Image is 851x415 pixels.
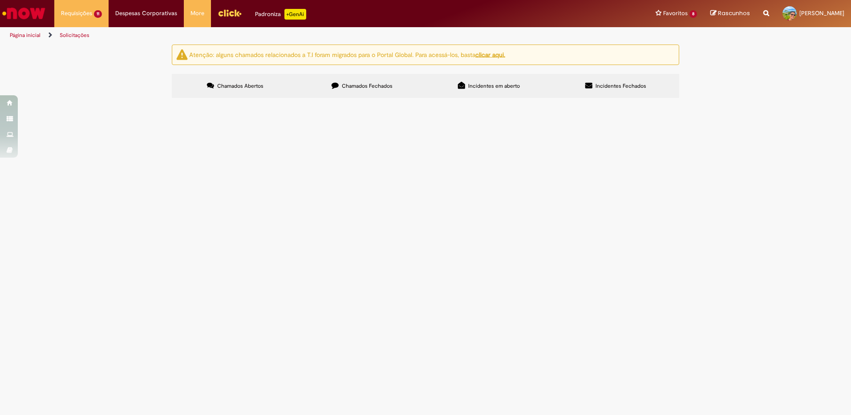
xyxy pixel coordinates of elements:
span: Despesas Corporativas [115,9,177,18]
span: [PERSON_NAME] [799,9,844,17]
span: Incidentes em aberto [468,82,520,90]
span: Rascunhos [718,9,750,17]
span: Favoritos [663,9,688,18]
a: Solicitações [60,32,89,39]
span: Chamados Fechados [342,82,393,90]
img: click_logo_yellow_360x200.png [218,6,242,20]
ng-bind-html: Atenção: alguns chamados relacionados a T.I foram migrados para o Portal Global. Para acessá-los,... [189,50,505,58]
span: Chamados Abertos [217,82,263,90]
p: +GenAi [284,9,306,20]
span: 11 [94,10,102,18]
a: Rascunhos [710,9,750,18]
span: Requisições [61,9,92,18]
span: Incidentes Fechados [596,82,646,90]
a: Página inicial [10,32,41,39]
span: More [190,9,204,18]
ul: Trilhas de página [7,27,561,44]
div: Padroniza [255,9,306,20]
img: ServiceNow [1,4,47,22]
a: clicar aqui. [475,50,505,58]
span: 8 [689,10,697,18]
